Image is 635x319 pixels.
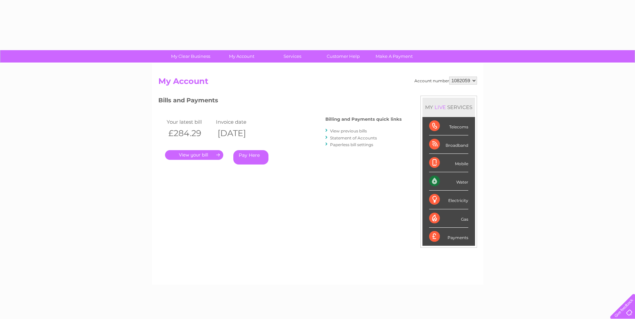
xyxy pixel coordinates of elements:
[165,126,215,140] th: £284.29
[163,50,218,63] a: My Clear Business
[158,77,477,89] h2: My Account
[429,154,468,172] div: Mobile
[433,104,447,110] div: LIVE
[422,98,475,117] div: MY SERVICES
[429,228,468,246] div: Payments
[325,117,402,122] h4: Billing and Payments quick links
[265,50,320,63] a: Services
[330,142,373,147] a: Paperless bill settings
[429,135,468,154] div: Broadband
[429,117,468,135] div: Telecoms
[316,50,371,63] a: Customer Help
[158,96,402,107] h3: Bills and Payments
[165,150,223,160] a: .
[429,209,468,228] div: Gas
[214,117,264,126] td: Invoice date
[429,172,468,191] div: Water
[214,126,264,140] th: [DATE]
[330,128,367,133] a: View previous bills
[429,191,468,209] div: Electricity
[330,135,377,140] a: Statement of Accounts
[214,50,269,63] a: My Account
[414,77,477,85] div: Account number
[165,117,215,126] td: Your latest bill
[367,50,422,63] a: Make A Payment
[233,150,268,165] a: Pay Here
